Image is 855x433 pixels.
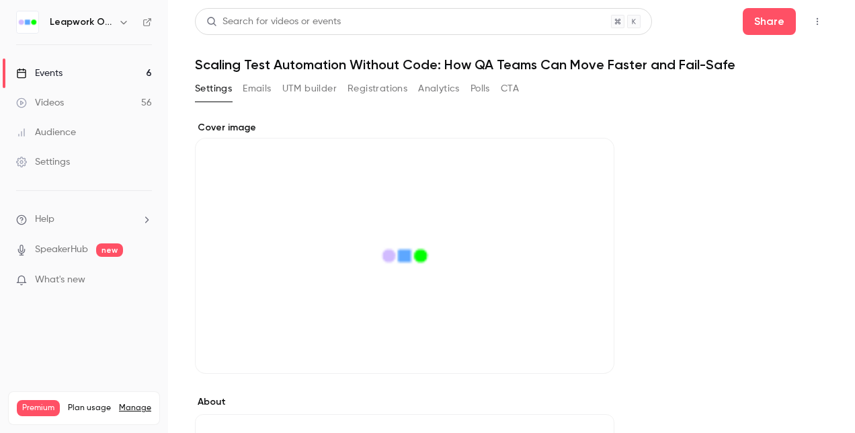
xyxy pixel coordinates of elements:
[16,155,70,169] div: Settings
[243,78,271,100] button: Emails
[96,243,123,257] span: new
[16,96,64,110] div: Videos
[195,121,614,134] label: Cover image
[17,400,60,416] span: Premium
[195,121,614,374] section: Cover image
[136,274,152,286] iframe: Noticeable Trigger
[16,212,152,227] li: help-dropdown-opener
[16,67,63,80] div: Events
[68,403,111,414] span: Plan usage
[206,15,341,29] div: Search for videos or events
[16,126,76,139] div: Audience
[418,78,460,100] button: Analytics
[348,78,407,100] button: Registrations
[471,78,490,100] button: Polls
[195,78,232,100] button: Settings
[17,11,38,33] img: Leapwork Online Event
[35,273,85,287] span: What's new
[282,78,337,100] button: UTM builder
[119,403,151,414] a: Manage
[35,243,88,257] a: SpeakerHub
[195,395,614,409] label: About
[501,78,519,100] button: CTA
[195,56,828,73] h1: Scaling Test Automation Without Code: How QA Teams Can Move Faster and Fail-Safe
[35,212,54,227] span: Help
[743,8,796,35] button: Share
[50,15,113,29] h6: Leapwork Online Event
